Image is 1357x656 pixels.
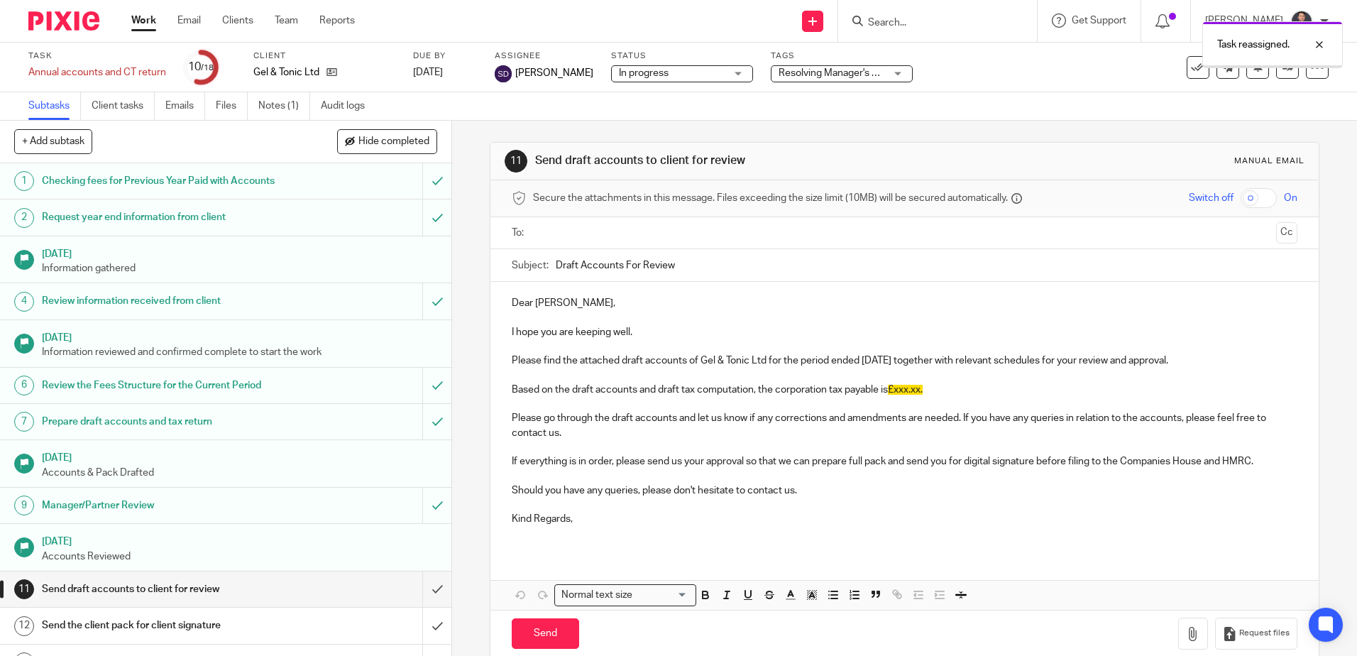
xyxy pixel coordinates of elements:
[14,412,34,432] div: 7
[505,150,527,173] div: 11
[1234,155,1304,167] div: Manual email
[275,13,298,28] a: Team
[1215,618,1297,650] button: Request files
[42,466,438,480] p: Accounts & Pack Drafted
[42,375,286,396] h1: Review the Fees Structure for the Current Period
[177,13,201,28] a: Email
[28,11,99,31] img: Pixie
[42,550,438,564] p: Accounts Reviewed
[188,59,214,75] div: 10
[337,129,437,153] button: Hide completed
[1217,38,1290,52] p: Task reassigned.
[558,588,635,603] span: Normal text size
[42,290,286,312] h1: Review information received from client
[42,531,438,549] h1: [DATE]
[42,495,286,516] h1: Manager/Partner Review
[619,68,669,78] span: In progress
[201,64,214,72] small: /18
[512,454,1297,469] p: If everything is in order, please send us your approval so that we can prepare full pack and send...
[495,50,593,62] label: Assignee
[14,616,34,636] div: 12
[495,65,512,82] img: svg%3E
[1239,628,1290,639] span: Request files
[42,447,438,465] h1: [DATE]
[253,50,395,62] label: Client
[14,129,92,153] button: + Add subtask
[42,244,438,261] h1: [DATE]
[413,50,477,62] label: Due by
[554,584,696,606] div: Search for option
[515,66,593,80] span: [PERSON_NAME]
[358,136,429,148] span: Hide completed
[512,618,579,649] input: Send
[14,292,34,312] div: 4
[28,92,81,120] a: Subtasks
[165,92,205,120] a: Emails
[28,65,166,80] div: Annual accounts and CT return
[1290,10,1313,33] img: My%20Photo.jpg
[1284,191,1297,205] span: On
[28,50,166,62] label: Task
[413,67,443,77] span: [DATE]
[131,13,156,28] a: Work
[258,92,310,120] a: Notes (1)
[637,588,688,603] input: Search for option
[319,13,355,28] a: Reports
[512,226,527,240] label: To:
[1189,191,1234,205] span: Switch off
[42,345,438,359] p: Information reviewed and confirmed complete to start the work
[779,68,934,78] span: Resolving Manager's Review Points
[611,50,753,62] label: Status
[42,411,286,432] h1: Prepare draft accounts and tax return
[222,13,253,28] a: Clients
[512,325,1297,339] p: I hope you are keeping well.
[533,191,1008,205] span: Secure the attachments in this message. Files exceeding the size limit (10MB) will be secured aut...
[512,258,549,273] label: Subject:
[321,92,375,120] a: Audit logs
[92,92,155,120] a: Client tasks
[512,296,1297,310] p: Dear [PERSON_NAME],
[512,383,1297,397] p: Based on the draft accounts and draft tax computation, the corporation tax payable is
[42,170,286,192] h1: Checking fees for Previous Year Paid with Accounts
[42,579,286,600] h1: Send draft accounts to client for review
[14,496,34,515] div: 9
[14,579,34,599] div: 11
[14,208,34,228] div: 2
[512,483,1297,498] p: Should you have any queries, please don't hesitate to contact us.
[42,261,438,275] p: Information gathered
[535,153,935,168] h1: Send draft accounts to client for review
[42,327,438,345] h1: [DATE]
[1276,222,1297,244] button: Cc
[512,411,1297,440] p: Please go through the draft accounts and let us know if any corrections and amendments are needed...
[512,354,1297,368] p: Please find the attached draft accounts of Gel & Tonic Ltd for the period ended [DATE] together w...
[253,65,319,80] p: Gel & Tonic Ltd
[14,376,34,395] div: 6
[888,385,923,395] span: £xxx.xx.
[512,512,1297,526] p: Kind Regards,
[216,92,248,120] a: Files
[14,171,34,191] div: 1
[42,207,286,228] h1: Request year end information from client
[42,615,286,636] h1: Send the client pack for client signature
